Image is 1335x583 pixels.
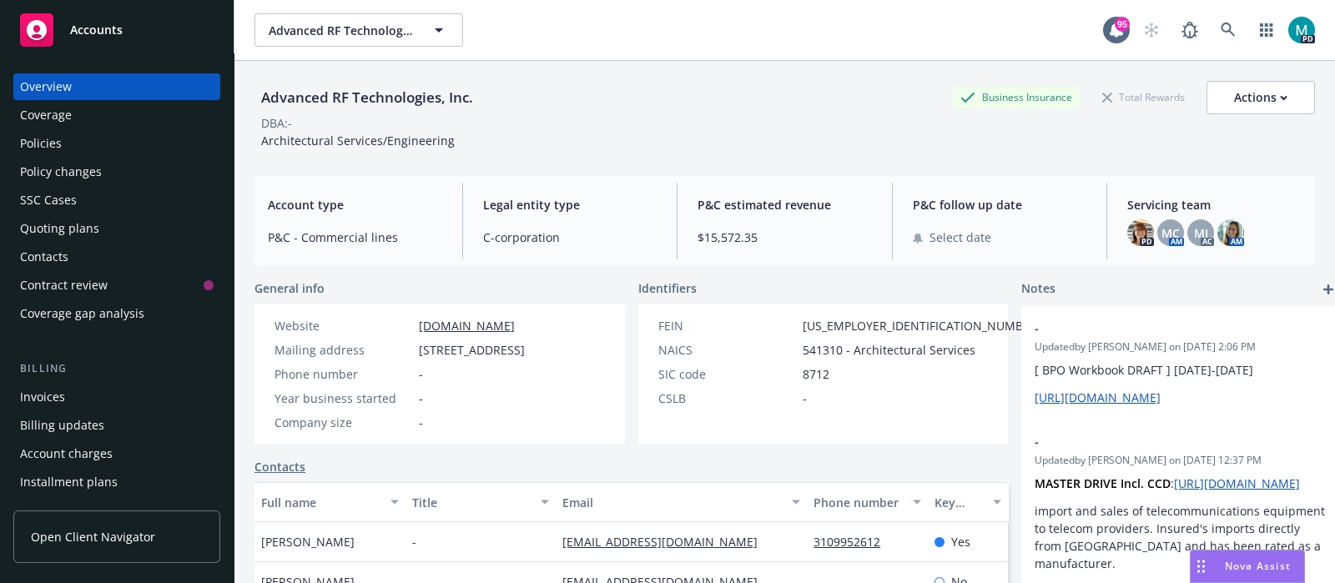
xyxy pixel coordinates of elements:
span: MJ [1194,224,1208,242]
img: photo [1217,219,1244,246]
div: Phone number [814,494,902,511]
a: 3109952612 [814,534,894,550]
button: Nova Assist [1190,550,1305,583]
span: $15,572.35 [698,229,872,246]
div: Mailing address [275,341,412,359]
button: Email [556,482,807,522]
span: Account type [268,196,442,214]
div: Year business started [275,390,412,407]
span: Legal entity type [483,196,657,214]
span: Updated by [PERSON_NAME] on [DATE] 2:06 PM [1035,339,1325,354]
button: Advanced RF Technologies, Inc. [254,13,463,47]
button: Phone number [807,482,927,522]
a: Overview [13,73,220,100]
div: Title [412,494,531,511]
div: Overview [20,73,72,100]
p: import and sales of telecommunications equipment to telecom providers. Insured's imports directly... [1035,502,1325,572]
span: Open Client Navigator [31,528,155,545]
span: - [419,390,423,407]
span: - [419,365,423,383]
a: Installment plans [13,469,220,495]
div: Website [275,317,412,334]
div: Drag to move [1191,550,1212,582]
strong: MASTER DRIVE Incl. CCD [1035,475,1171,491]
span: Yes [951,533,970,550]
span: 541310 - Architectural Services [803,341,975,359]
div: NAICS [658,341,796,359]
a: Billing updates [13,412,220,439]
a: Coverage gap analysis [13,300,220,327]
a: Contacts [13,244,220,270]
div: SSC Cases [20,187,77,214]
div: CSLB [658,390,796,407]
span: Identifiers [638,279,697,297]
div: Billing [13,360,220,377]
div: Company size [275,414,412,431]
p: [ BPO Workbook DRAFT ] [DATE]-[DATE] [1035,361,1325,379]
a: [EMAIL_ADDRESS][DOMAIN_NAME] [562,534,771,550]
div: Advanced RF Technologies, Inc. [254,87,480,108]
a: Report a Bug [1173,13,1207,47]
span: Updated by [PERSON_NAME] on [DATE] 12:37 PM [1035,453,1325,468]
span: Nova Assist [1225,559,1291,573]
a: Search [1212,13,1245,47]
a: [DOMAIN_NAME] [419,318,515,334]
span: - [1035,433,1282,450]
span: [US_EMPLOYER_IDENTIFICATION_NUMBER] [803,317,1041,334]
div: Coverage [20,102,72,128]
div: SIC code [658,365,796,383]
div: Email [562,494,782,511]
span: Architectural Services/Engineering [261,133,455,148]
span: [STREET_ADDRESS] [419,341,525,359]
div: Actions [1234,82,1287,113]
a: Accounts [13,7,220,53]
div: Billing updates [20,412,104,439]
a: Switch app [1250,13,1283,47]
span: General info [254,279,325,297]
span: Servicing team [1127,196,1302,214]
span: Accounts [70,23,123,37]
a: Contacts [254,458,305,475]
span: Select date [929,229,991,246]
span: [PERSON_NAME] [261,533,355,550]
span: C-corporation [483,229,657,246]
span: P&C - Commercial lines [268,229,442,246]
span: Notes [1021,279,1055,299]
img: photo [1127,219,1154,246]
span: Advanced RF Technologies, Inc. [269,22,413,39]
span: 8712 [803,365,829,383]
span: - [412,533,416,550]
button: Title [406,482,557,522]
p: : [1035,475,1325,492]
div: Quoting plans [20,215,99,242]
a: Quoting plans [13,215,220,242]
a: SSC Cases [13,187,220,214]
div: Full name [261,494,380,511]
div: Key contact [934,494,983,511]
a: [URL][DOMAIN_NAME] [1035,390,1161,405]
button: Key contact [928,482,1008,522]
div: Policies [20,130,62,157]
div: Coverage gap analysis [20,300,144,327]
a: [URL][DOMAIN_NAME] [1174,475,1300,491]
div: DBA: - [261,114,292,132]
span: P&C estimated revenue [698,196,872,214]
a: Invoices [13,384,220,410]
button: Full name [254,482,406,522]
span: - [803,390,807,407]
div: Invoices [20,384,65,410]
a: Account charges [13,440,220,467]
div: Installment plans [20,469,118,495]
button: Actions [1207,81,1315,114]
div: FEIN [658,317,796,334]
div: Contract review [20,272,108,299]
span: MC [1161,224,1180,242]
div: Account charges [20,440,113,467]
div: 95 [1115,17,1130,32]
span: P&C follow up date [913,196,1087,214]
a: Contract review [13,272,220,299]
a: Policy changes [13,158,220,185]
a: Policies [13,130,220,157]
div: Phone number [275,365,412,383]
span: - [1035,319,1282,337]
